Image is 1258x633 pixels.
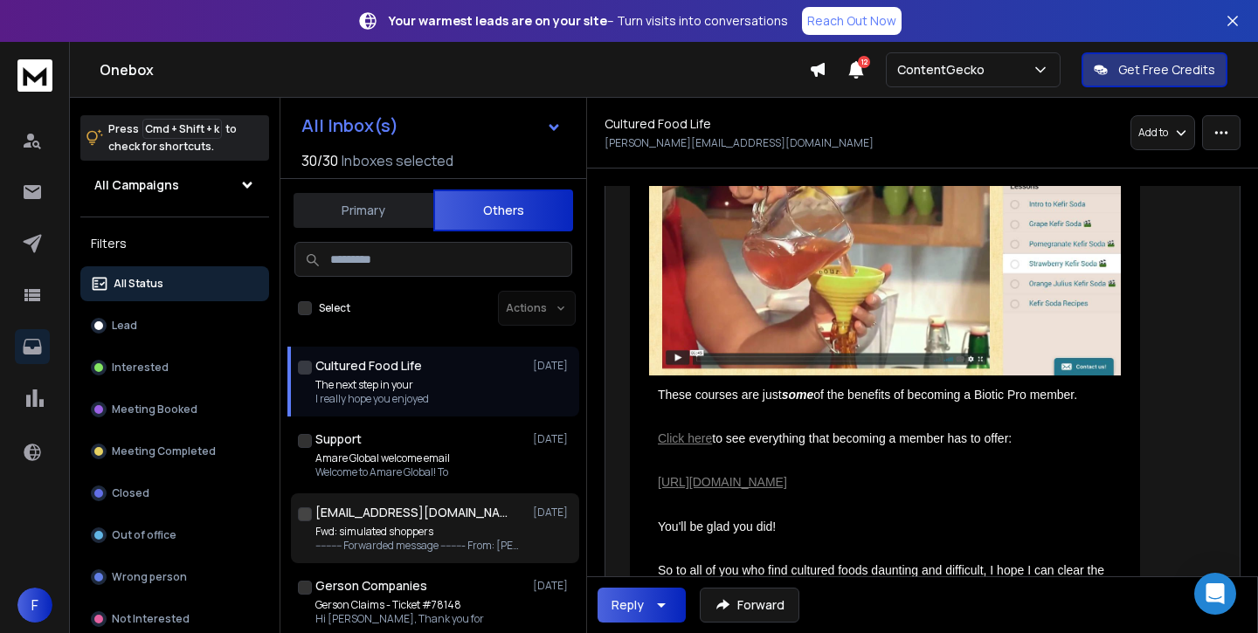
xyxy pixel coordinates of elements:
[315,378,429,392] p: The next step in your
[658,431,712,445] a: Click here
[80,350,269,385] button: Interested
[598,588,686,623] button: Reply
[315,504,508,521] h1: [EMAIL_ADDRESS][DOMAIN_NAME]
[658,475,787,489] a: [URL][DOMAIN_NAME]
[112,528,176,542] p: Out of office
[533,579,572,593] p: [DATE]
[433,189,573,231] button: Others
[1118,61,1215,79] p: Get Free Credits
[1138,126,1168,140] p: Add to
[1082,52,1227,87] button: Get Free Credits
[315,430,362,448] h1: Support
[315,598,484,612] p: Gerson Claims - Ticket #78148
[80,392,269,427] button: Meeting Booked
[897,61,992,79] p: ContentGecko
[80,560,269,595] button: Wrong person
[17,59,52,92] img: logo
[315,525,525,539] p: Fwd: simulated shoppers
[80,434,269,469] button: Meeting Completed
[108,120,237,155] p: Press to check for shortcuts.
[80,308,269,343] button: Lead
[301,117,398,134] h1: All Inbox(s)
[17,588,52,623] button: F
[533,432,572,446] p: [DATE]
[389,12,607,29] strong: Your warmest leads are on your site
[315,357,422,375] h1: Cultured Food Life
[112,403,197,416] p: Meeting Booked
[112,612,190,626] p: Not Interested
[112,361,169,375] p: Interested
[112,319,137,333] p: Lead
[80,518,269,553] button: Out of office
[112,570,187,584] p: Wrong person
[605,136,874,150] p: [PERSON_NAME][EMAIL_ADDRESS][DOMAIN_NAME]
[533,506,572,519] p: [DATE]
[649,112,1121,375] img: Image item
[319,301,350,315] label: Select
[287,108,576,143] button: All Inbox(s)
[700,588,799,623] button: Forward
[315,465,450,479] p: Welcome to Amare Global! To
[389,12,788,30] p: – Turn visits into conversations
[315,451,450,465] p: Amare Global welcome email
[80,168,269,203] button: All Campaigns
[858,56,870,68] span: 12
[301,150,338,171] span: 30 / 30
[315,392,429,406] p: I really hope you enjoyed
[94,176,179,194] h1: All Campaigns
[294,191,433,230] button: Primary
[807,12,896,30] p: Reach Out Now
[802,7,902,35] a: Reach Out Now
[100,59,809,80] h1: Onebox
[1194,573,1236,615] div: Open Intercom Messenger
[80,266,269,301] button: All Status
[112,444,216,458] p: Meeting Completed
[612,596,644,614] div: Reply
[782,388,814,402] strong: some
[80,476,269,511] button: Closed
[80,231,269,256] h3: Filters
[658,384,1112,406] div: These courses are just of the benefits of becoming a Biotic Pro member.
[315,539,525,553] p: ---------- Forwarded message --------- From: [PERSON_NAME]
[112,486,149,500] p: Closed
[605,115,711,133] h1: Cultured Food Life
[315,612,484,626] p: Hi [PERSON_NAME], Thank you for
[142,119,222,139] span: Cmd + Shift + k
[342,150,453,171] h3: Inboxes selected
[114,277,163,291] p: All Status
[315,577,427,595] h1: Gerson Companies
[533,359,572,373] p: [DATE]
